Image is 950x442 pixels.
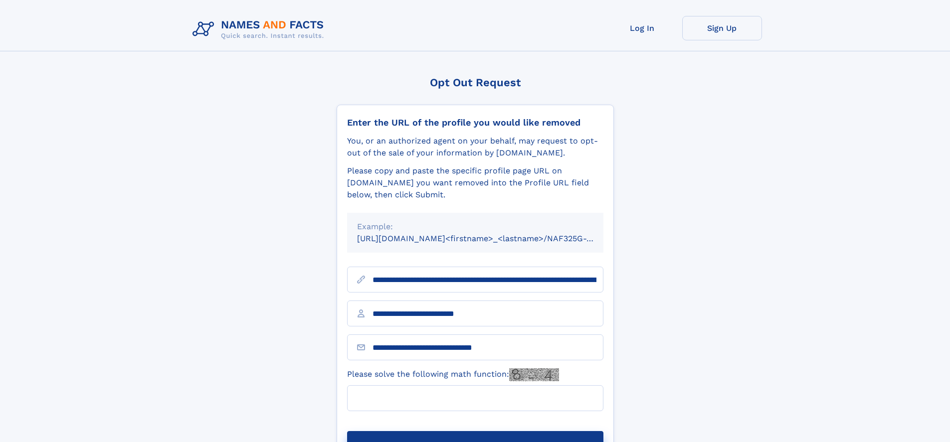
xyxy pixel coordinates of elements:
div: Opt Out Request [337,76,614,89]
img: Logo Names and Facts [189,16,332,43]
a: Sign Up [682,16,762,40]
div: Please copy and paste the specific profile page URL on [DOMAIN_NAME] you want removed into the Pr... [347,165,603,201]
a: Log In [602,16,682,40]
div: Example: [357,221,593,233]
small: [URL][DOMAIN_NAME]<firstname>_<lastname>/NAF325G-xxxxxxxx [357,234,622,243]
div: Enter the URL of the profile you would like removed [347,117,603,128]
label: Please solve the following math function: [347,368,559,381]
div: You, or an authorized agent on your behalf, may request to opt-out of the sale of your informatio... [347,135,603,159]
